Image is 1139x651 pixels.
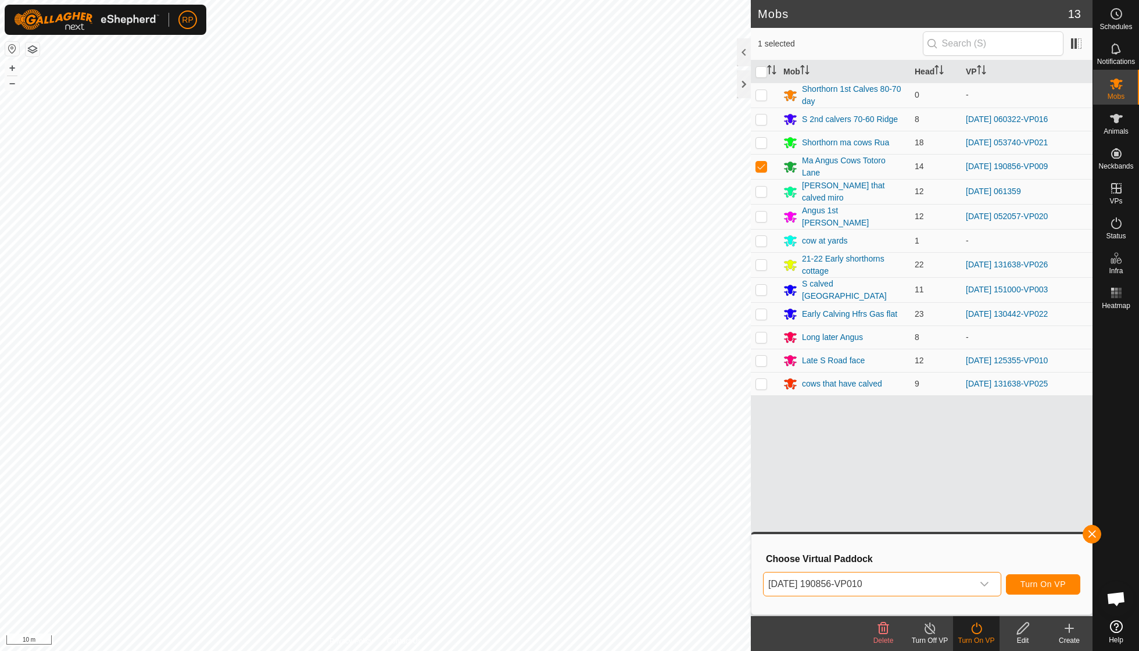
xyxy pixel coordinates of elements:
[934,67,944,76] p-sorticon: Activate to sort
[802,83,905,108] div: Shorthorn 1st Calves 80-70 day
[966,187,1021,196] a: [DATE] 061359
[977,67,986,76] p-sorticon: Activate to sort
[915,138,924,147] span: 18
[923,31,1063,56] input: Search (S)
[26,42,40,56] button: Map Layers
[758,38,923,50] span: 1 selected
[907,635,953,646] div: Turn Off VP
[973,573,996,596] div: dropdown trigger
[800,67,810,76] p-sorticon: Activate to sort
[802,253,905,277] div: 21-22 Early shorthorns cottage
[1006,574,1080,595] button: Turn On VP
[764,573,973,596] span: 2025-09-03 190856-VP010
[767,67,776,76] p-sorticon: Activate to sort
[766,553,1080,564] h3: Choose Virtual Paddock
[966,260,1048,269] a: [DATE] 131638-VP026
[802,235,848,247] div: cow at yards
[14,9,159,30] img: Gallagher Logo
[802,113,898,126] div: S 2nd calvers 70-60 Ridge
[1093,616,1139,648] a: Help
[915,285,924,294] span: 11
[182,14,193,26] span: RP
[1108,93,1124,100] span: Mobs
[802,155,905,179] div: Ma Angus Cows Totoro Lane
[915,90,919,99] span: 0
[966,285,1048,294] a: [DATE] 151000-VP003
[802,378,882,390] div: cows that have calved
[1109,267,1123,274] span: Infra
[1020,580,1066,589] span: Turn On VP
[953,635,1000,646] div: Turn On VP
[915,332,919,342] span: 8
[966,115,1048,124] a: [DATE] 060322-VP016
[1106,233,1126,239] span: Status
[1046,635,1093,646] div: Create
[1109,636,1123,643] span: Help
[966,356,1048,365] a: [DATE] 125355-VP010
[966,162,1048,171] a: [DATE] 190856-VP009
[5,76,19,90] button: –
[915,356,924,365] span: 12
[779,60,910,83] th: Mob
[1000,635,1046,646] div: Edit
[1109,198,1122,205] span: VPs
[5,61,19,75] button: +
[802,331,863,344] div: Long later Angus
[1068,5,1081,23] span: 13
[910,60,961,83] th: Head
[1104,128,1129,135] span: Animals
[966,379,1048,388] a: [DATE] 131638-VP025
[915,212,924,221] span: 12
[961,83,1093,108] td: -
[1099,23,1132,30] span: Schedules
[802,180,905,204] div: [PERSON_NAME] that calved miro
[961,325,1093,349] td: -
[802,308,897,320] div: Early Calving Hfrs Gas flat
[961,229,1093,252] td: -
[915,236,919,245] span: 1
[802,205,905,229] div: Angus 1st [PERSON_NAME]
[915,379,919,388] span: 9
[915,115,919,124] span: 8
[802,355,865,367] div: Late S Road face
[915,260,924,269] span: 22
[961,60,1093,83] th: VP
[1097,58,1135,65] span: Notifications
[966,212,1048,221] a: [DATE] 052057-VP020
[758,7,1068,21] h2: Mobs
[329,636,373,646] a: Privacy Policy
[915,162,924,171] span: 14
[915,309,924,319] span: 23
[1098,163,1133,170] span: Neckbands
[1099,581,1134,616] div: Open chat
[802,278,905,302] div: S calved [GEOGRAPHIC_DATA]
[966,309,1048,319] a: [DATE] 130442-VP022
[387,636,421,646] a: Contact Us
[873,636,894,645] span: Delete
[966,138,1048,147] a: [DATE] 053740-VP021
[915,187,924,196] span: 12
[802,137,889,149] div: Shorthorn ma cows Rua
[1102,302,1130,309] span: Heatmap
[5,42,19,56] button: Reset Map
